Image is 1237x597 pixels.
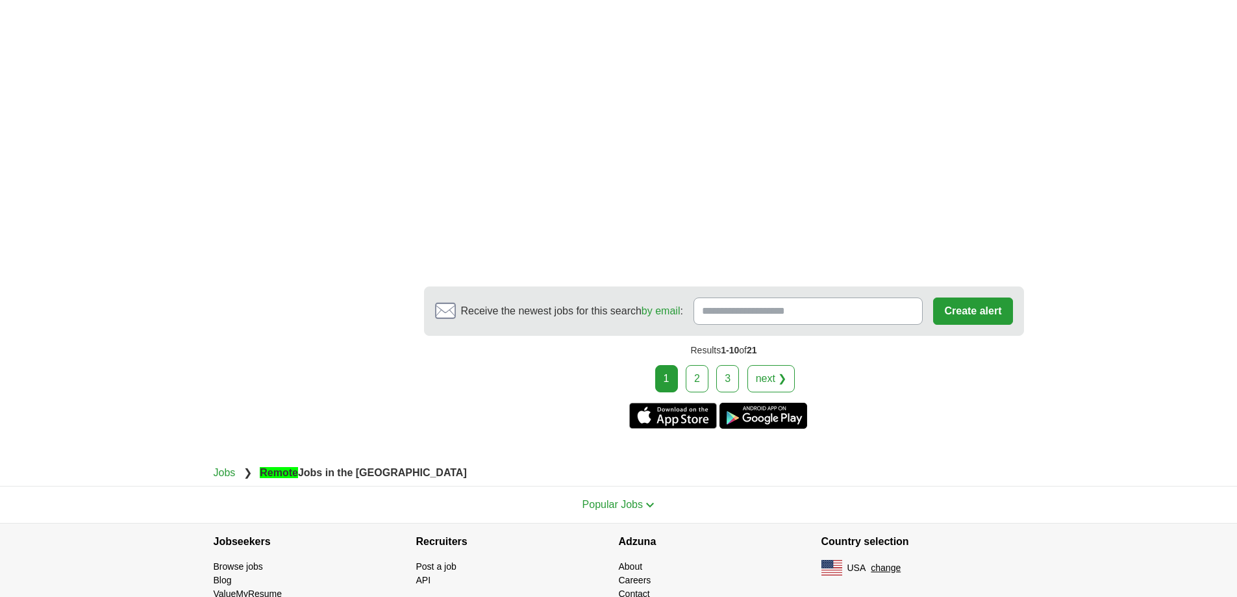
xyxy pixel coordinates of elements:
span: 1-10 [721,345,739,355]
div: 1 [655,365,678,392]
span: 21 [747,345,757,355]
a: by email [642,305,681,316]
a: Get the iPhone app [629,403,717,429]
span: Receive the newest jobs for this search : [461,303,683,319]
span: Popular Jobs [582,499,643,510]
ah_el_jm_1758160290516: Remote [260,467,298,478]
img: US flag [821,560,842,576]
button: change [871,561,901,575]
span: USA [847,561,866,575]
a: Get the Android app [719,403,807,429]
a: About [619,561,643,572]
a: Jobs [214,467,236,478]
a: Careers [619,575,651,585]
a: Blog [214,575,232,585]
h4: Country selection [821,524,1024,560]
a: 3 [716,365,739,392]
a: 2 [686,365,708,392]
button: Create alert [933,298,1012,325]
a: API [416,575,431,585]
a: Browse jobs [214,561,263,572]
div: Results of [424,336,1024,365]
a: next ❯ [747,365,795,392]
a: Post a job [416,561,456,572]
img: toggle icon [645,502,655,508]
span: ❯ [244,467,252,478]
strong: Jobs in the [GEOGRAPHIC_DATA] [260,467,467,478]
